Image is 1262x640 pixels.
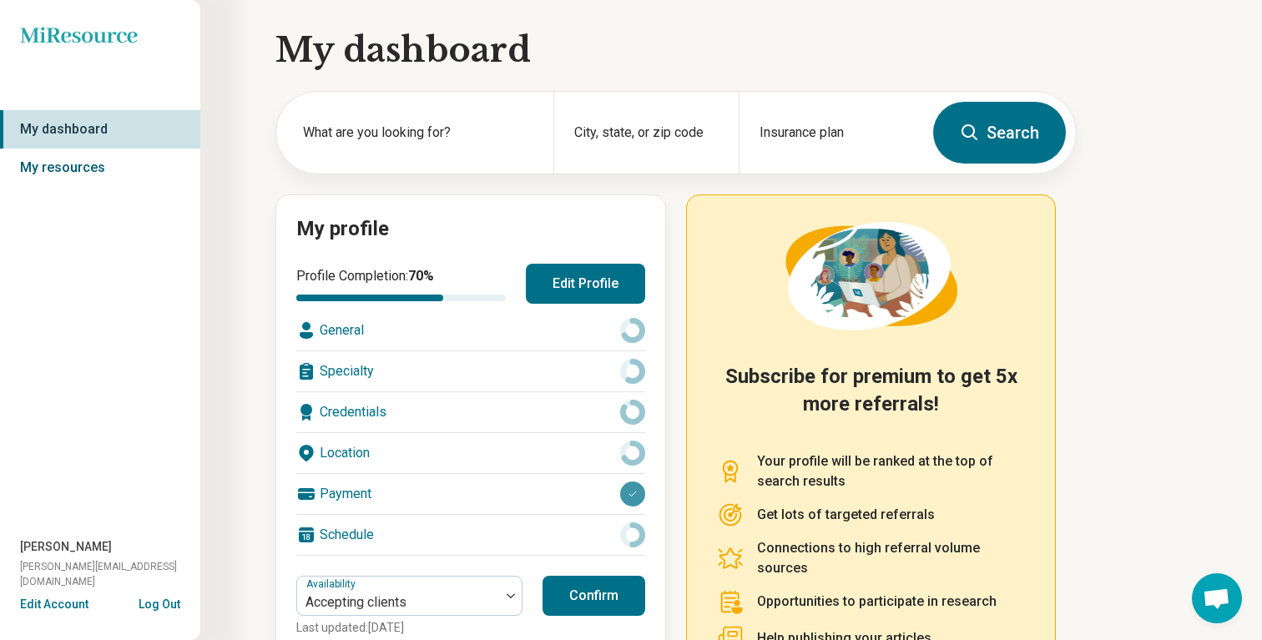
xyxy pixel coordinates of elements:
button: Confirm [543,576,645,616]
div: Specialty [296,351,645,391]
span: 70 % [408,268,434,284]
label: What are you looking for? [303,123,533,143]
p: Get lots of targeted referrals [757,505,935,525]
button: Log Out [139,596,180,609]
span: [PERSON_NAME] [20,538,112,556]
p: Opportunities to participate in research [757,592,997,612]
div: Credentials [296,392,645,432]
div: Schedule [296,515,645,555]
div: Payment [296,474,645,514]
div: General [296,310,645,350]
p: Last updated: [DATE] [296,619,522,637]
button: Search [933,102,1066,164]
span: [PERSON_NAME][EMAIL_ADDRESS][DOMAIN_NAME] [20,559,200,589]
h2: My profile [296,215,645,244]
div: Open chat [1192,573,1242,623]
p: Your profile will be ranked at the top of search results [757,451,1025,491]
div: Location [296,433,645,473]
label: Availability [306,578,359,590]
button: Edit Account [20,596,88,613]
h1: My dashboard [275,27,1077,73]
button: Edit Profile [526,264,645,304]
h2: Subscribe for premium to get 5x more referrals! [717,363,1025,431]
p: Connections to high referral volume sources [757,538,1025,578]
div: Profile Completion: [296,266,506,301]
